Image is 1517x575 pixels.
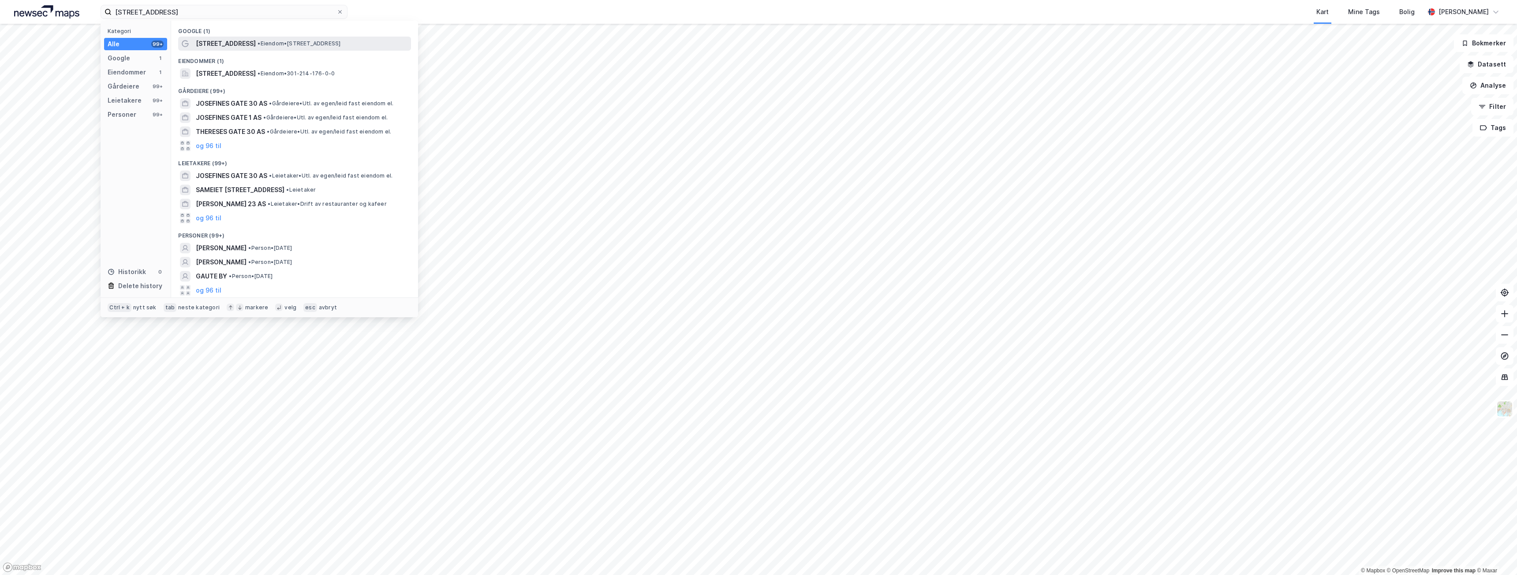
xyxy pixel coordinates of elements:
img: logo.a4113a55bc3d86da70a041830d287a7e.svg [14,5,79,19]
span: • [229,273,232,279]
span: Leietaker • Drift av restauranter og kafeer [268,200,386,208]
span: GAUTE BY [196,271,227,282]
span: THERESES GATE 30 AS [196,126,265,137]
div: Gårdeiere (99+) [171,81,418,96]
div: Kontrollprogram for chat [1473,533,1517,575]
span: Person • [DATE] [248,245,292,252]
div: tab [164,303,177,312]
span: JOSEFINES GATE 30 AS [196,171,267,181]
div: avbryt [319,304,337,311]
div: 1 [157,55,164,62]
a: Improve this map [1432,568,1476,574]
span: • [263,114,266,121]
div: nytt søk [133,304,157,311]
iframe: Chat Widget [1473,533,1517,575]
span: Gårdeiere • Utl. av egen/leid fast eiendom el. [267,128,391,135]
span: • [248,245,251,251]
span: SAMEIET [STREET_ADDRESS] [196,185,284,195]
div: Mine Tags [1348,7,1380,17]
div: Delete history [118,281,162,291]
div: Eiendommer (1) [171,51,418,67]
span: • [258,40,260,47]
div: 99+ [151,41,164,48]
div: Bolig [1399,7,1415,17]
div: Eiendommer [108,67,146,78]
span: [PERSON_NAME] 23 AS [196,199,266,209]
span: • [286,186,289,193]
button: Bokmerker [1454,34,1513,52]
div: Google (1) [171,21,418,37]
div: Google [108,53,130,63]
span: JOSEFINES GATE 30 AS [196,98,267,109]
button: og 96 til [196,141,221,151]
div: 0 [157,268,164,275]
div: Alle [108,39,120,49]
span: Leietaker [286,186,316,193]
a: Mapbox homepage [3,562,41,572]
button: og 96 til [196,285,221,296]
div: Kart [1316,7,1329,17]
div: esc [303,303,317,312]
div: [PERSON_NAME] [1439,7,1489,17]
span: Leietaker • Utl. av egen/leid fast eiendom el. [269,172,392,179]
span: • [248,259,251,265]
div: 99+ [151,83,164,90]
div: Ctrl + k [108,303,131,312]
span: [PERSON_NAME] [196,257,247,267]
div: Personer (99+) [171,225,418,241]
button: Tags [1472,119,1513,137]
button: Filter [1471,98,1513,115]
span: Person • [DATE] [229,273,273,280]
div: 99+ [151,97,164,104]
span: Eiendom • [STREET_ADDRESS] [258,40,340,47]
span: JOSEFINES GATE 1 AS [196,112,262,123]
div: 99+ [151,111,164,118]
span: • [267,128,269,135]
input: Søk på adresse, matrikkel, gårdeiere, leietakere eller personer [112,5,336,19]
div: Kategori [108,28,167,34]
div: markere [245,304,268,311]
div: Leietakere (99+) [171,153,418,169]
span: [STREET_ADDRESS] [196,38,256,49]
div: 1 [157,69,164,76]
span: Gårdeiere • Utl. av egen/leid fast eiendom el. [269,100,393,107]
span: [STREET_ADDRESS] [196,68,256,79]
div: velg [284,304,296,311]
button: Datasett [1460,56,1513,73]
div: Leietakere [108,95,142,106]
span: • [258,70,260,77]
div: Gårdeiere [108,81,139,92]
button: og 96 til [196,213,221,223]
span: • [269,172,272,179]
div: Historikk [108,267,146,277]
span: Eiendom • 301-214-176-0-0 [258,70,335,77]
div: neste kategori [178,304,220,311]
span: • [269,100,272,107]
img: Z [1496,401,1513,417]
span: Gårdeiere • Utl. av egen/leid fast eiendom el. [263,114,388,121]
a: OpenStreetMap [1387,568,1430,574]
div: Personer [108,109,136,120]
span: Person • [DATE] [248,259,292,266]
span: [PERSON_NAME] [196,243,247,253]
span: • [268,200,270,207]
a: Mapbox [1361,568,1385,574]
button: Analyse [1462,77,1513,94]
